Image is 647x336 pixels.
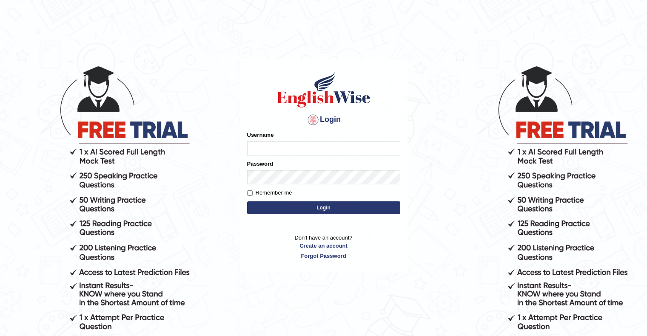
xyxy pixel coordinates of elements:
p: Don't have an account? [247,234,400,260]
label: Username [247,131,274,139]
img: Logo of English Wise sign in for intelligent practice with AI [275,71,372,109]
a: Create an account [247,242,400,250]
input: Remember me [247,190,253,196]
button: Login [247,201,400,214]
h4: Login [247,113,400,127]
a: Forgot Password [247,252,400,260]
label: Password [247,160,273,168]
label: Remember me [247,189,292,197]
